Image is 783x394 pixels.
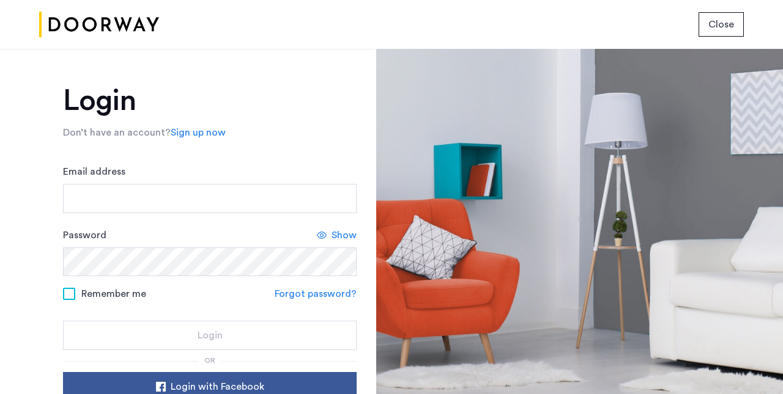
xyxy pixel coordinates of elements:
[171,125,226,140] a: Sign up now
[63,164,125,179] label: Email address
[63,228,106,243] label: Password
[63,321,357,350] button: button
[699,12,744,37] button: button
[204,357,215,364] span: or
[63,128,171,137] span: Don’t have an account?
[198,328,223,343] span: Login
[63,86,357,115] h1: Login
[275,286,357,301] a: Forgot password?
[171,379,264,394] span: Login with Facebook
[708,17,734,32] span: Close
[39,2,159,48] img: logo
[81,286,146,301] span: Remember me
[332,228,357,243] span: Show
